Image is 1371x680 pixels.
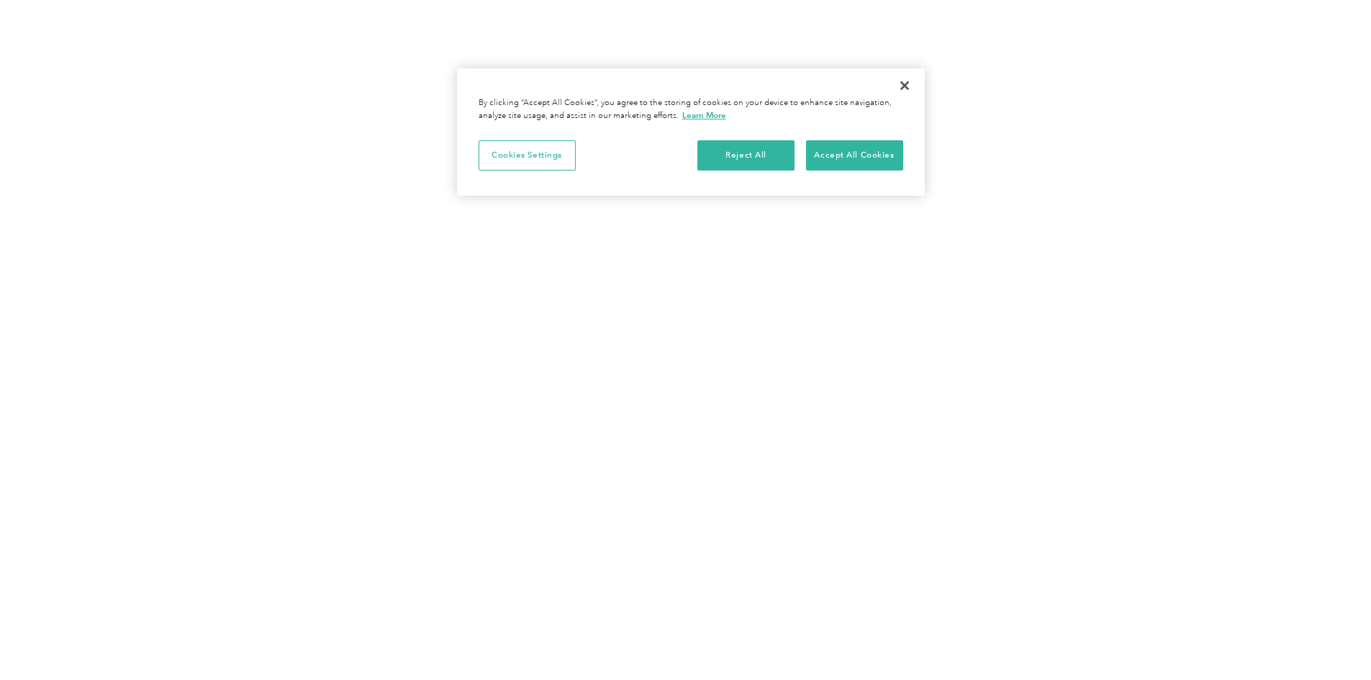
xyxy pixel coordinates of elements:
[697,140,795,171] button: Reject All
[479,140,576,171] button: Cookies Settings
[479,97,903,122] div: By clicking “Accept All Cookies”, you agree to the storing of cookies on your device to enhance s...
[806,140,903,171] button: Accept All Cookies
[457,68,925,196] div: Privacy
[889,70,920,101] button: Close
[682,110,726,120] a: More information about your privacy, opens in a new tab
[457,68,925,196] div: Cookie banner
